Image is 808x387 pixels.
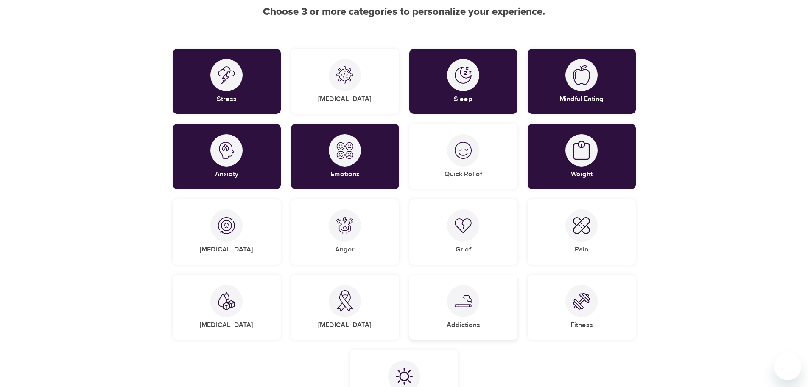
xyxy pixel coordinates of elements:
[528,275,636,340] div: FitnessFitness
[173,6,636,18] h2: Choose 3 or more categories to personalize your experience.
[335,245,355,254] h5: Anger
[409,49,517,114] div: SleepSleep
[218,292,235,310] img: Diabetes
[575,245,588,254] h5: Pain
[409,275,517,340] div: AddictionsAddictions
[173,275,281,340] div: Diabetes[MEDICAL_DATA]
[528,124,636,189] div: WeightWeight
[218,66,235,84] img: Stress
[559,95,604,104] h5: Mindful Eating
[173,49,281,114] div: StressStress
[291,124,399,189] div: EmotionsEmotions
[336,217,353,234] img: Anger
[336,66,353,84] img: COVID-19
[455,142,472,159] img: Quick Relief
[573,217,590,234] img: Pain
[173,124,281,189] div: AnxietyAnxiety
[528,49,636,114] div: Mindful EatingMindful Eating
[528,199,636,264] div: PainPain
[173,199,281,264] div: Depression[MEDICAL_DATA]
[336,290,353,312] img: Cancer
[409,124,517,189] div: Quick ReliefQuick Relief
[454,95,472,104] h5: Sleep
[396,368,413,385] img: Wellbeing
[455,295,472,307] img: Addictions
[447,321,480,330] h5: Addictions
[200,321,253,330] h5: [MEDICAL_DATA]
[455,218,472,233] img: Grief
[218,142,235,159] img: Anxiety
[318,321,372,330] h5: [MEDICAL_DATA]
[217,95,237,104] h5: Stress
[291,49,399,114] div: COVID-19[MEDICAL_DATA]
[291,199,399,264] div: AngerAnger
[318,95,372,104] h5: [MEDICAL_DATA]
[570,321,593,330] h5: Fitness
[200,245,253,254] h5: [MEDICAL_DATA]
[445,170,482,179] h5: Quick Relief
[573,65,590,85] img: Mindful Eating
[573,293,590,310] img: Fitness
[409,199,517,264] div: GriefGrief
[218,217,235,234] img: Depression
[291,275,399,340] div: Cancer[MEDICAL_DATA]
[330,170,360,179] h5: Emotions
[571,170,593,179] h5: Weight
[336,142,353,159] img: Emotions
[774,353,801,380] iframe: Button to launch messaging window
[456,245,471,254] h5: Grief
[573,141,590,161] img: Weight
[455,67,472,84] img: Sleep
[215,170,238,179] h5: Anxiety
